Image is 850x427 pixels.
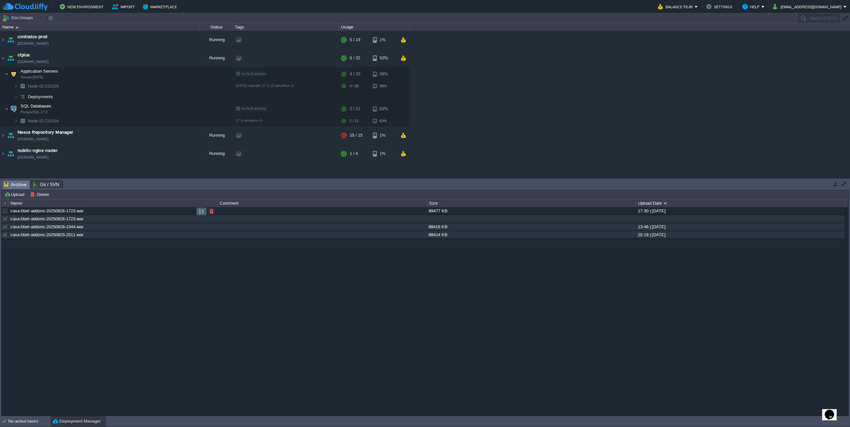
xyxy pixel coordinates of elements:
div: Comment [218,199,427,207]
img: AMDAwAAAACH5BAEAAAAALAAAAAABAAEAAAICRAEAOw== [6,49,15,67]
div: casa-tibet-addons-20250826-1723.war [9,215,217,223]
div: Running [200,145,233,163]
div: No active tasks [8,416,50,427]
div: 53% [373,49,394,67]
div: Running [200,49,233,67]
a: ctplus [18,52,30,58]
button: New Environment [60,3,106,11]
img: AMDAwAAAACH5BAEAAAAALAAAAAABAAEAAAICRAEAOw== [0,49,6,67]
div: 63% [373,102,394,115]
span: Archive [4,180,27,189]
div: 15 / 15 [350,126,363,144]
button: Settings [706,3,734,11]
div: 1 / 4 [350,145,358,163]
iframe: chat widget [822,400,843,420]
img: AMDAwAAAACH5BAEAAAAALAAAAAABAAEAAAICRAEAOw== [5,67,9,81]
img: AMDAwAAAACH5BAEAAAAALAAAAAABAAEAAAICRAEAOw== [9,67,18,81]
a: Deployments [27,94,54,100]
a: casa-tibet-addons-20250826-1723.war [10,208,83,213]
div: Size [427,199,636,207]
span: 231535 [27,83,60,89]
a: Node ID:231535 [27,83,60,89]
div: 4 / 20 [350,67,360,81]
div: 1% [373,126,394,144]
img: AMDAwAAAACH5BAEAAAAALAAAAAABAAEAAAICRAEAOw== [14,81,18,91]
div: Name [1,23,199,31]
div: 4 / 20 [350,81,359,91]
button: Delete [30,191,51,197]
img: AMDAwAAAACH5BAEAAAAALAAAAAABAAEAAAICRAEAOw== [9,102,18,115]
div: Status [200,23,232,31]
div: 38% [373,81,394,91]
img: AMDAwAAAACH5BAEAAAAALAAAAAABAAEAAAICRAEAOw== [18,81,27,91]
button: Balance ₹0.00 [658,3,695,11]
img: AMDAwAAAACH5BAEAAAAALAAAAAABAAEAAAICRAEAOw== [18,116,27,126]
a: casa-tibet-addons-20250825-2011.war [10,232,83,237]
button: Help [742,3,761,11]
img: AMDAwAAAACH5BAEAAAAALAAAAAABAAEAAAICRAEAOw== [14,92,18,102]
div: 88414 KB [427,231,636,239]
a: nubitic-nginx-router [18,147,57,154]
a: [DOMAIN_NAME] [18,154,48,161]
span: no SLB access [236,107,266,110]
span: PostgreSQL 17.5 [21,110,47,114]
button: Import [112,3,137,11]
div: 2 / 12 [350,102,360,115]
div: 88416 KB [427,223,636,231]
span: Git / SVN [33,180,59,188]
div: Tags [233,23,339,31]
button: [EMAIL_ADDRESS][DOMAIN_NAME] [773,3,843,11]
img: AMDAwAAAACH5BAEAAAAALAAAAAABAAEAAAICRAEAOw== [0,126,6,144]
button: Deployment Manager [53,418,101,425]
span: SQL Databases [20,103,52,109]
div: 89477 KB [427,207,636,215]
img: CloudJiffy [2,3,47,11]
span: Node ID: [28,84,45,89]
div: 1% [373,31,394,49]
div: 17:30 | [DATE] [636,207,845,215]
a: [DOMAIN_NAME] [18,136,48,142]
a: Node ID:231534 [27,118,60,124]
div: Name [9,199,217,207]
span: Tomcat [DATE] [21,75,43,79]
a: contratos-prod [18,34,47,40]
a: [DOMAIN_NAME] [18,58,48,65]
img: AMDAwAAAACH5BAEAAAAALAAAAAABAAEAAAICRAEAOw== [6,31,15,49]
div: 2 / 12 [350,116,359,126]
img: AMDAwAAAACH5BAEAAAAALAAAAAABAAEAAAICRAEAOw== [16,27,19,28]
div: 5 / 19 [350,31,360,49]
a: casa-tibet-addons-20250826-1344.war [10,224,83,229]
div: Running [200,126,233,144]
span: Node ID: [28,118,45,123]
div: 63% [373,116,394,126]
img: AMDAwAAAACH5BAEAAAAALAAAAAABAAEAAAICRAEAOw== [0,31,6,49]
div: Upload Date [637,199,845,207]
img: AMDAwAAAACH5BAEAAAAALAAAAAABAAEAAAICRAEAOw== [5,102,9,115]
span: [DATE]-openjdk-17.0.15-almalinux-9 [236,84,294,88]
img: AMDAwAAAACH5BAEAAAAALAAAAAABAAEAAAICRAEAOw== [6,145,15,163]
div: 1% [373,145,394,163]
div: 6 / 32 [350,49,360,67]
img: AMDAwAAAACH5BAEAAAAALAAAAAABAAEAAAICRAEAOw== [6,126,15,144]
a: Nexus Repository Manager [18,129,73,136]
a: SQL DatabasesPostgreSQL 17.5 [20,104,52,108]
div: Usage [339,23,409,31]
span: 17.5-almalinux-9 [236,118,262,122]
img: AMDAwAAAACH5BAEAAAAALAAAAAABAAEAAAICRAEAOw== [14,116,18,126]
div: 13:46 | [DATE] [636,223,845,231]
div: 20:19 | [DATE] [636,231,845,239]
button: Env Groups [2,13,35,23]
span: 231534 [27,118,60,124]
img: AMDAwAAAACH5BAEAAAAALAAAAAABAAEAAAICRAEAOw== [0,145,6,163]
div: 38% [373,67,394,81]
a: Application ServersTomcat [DATE] [20,69,59,74]
img: AMDAwAAAACH5BAEAAAAALAAAAAABAAEAAAICRAEAOw== [18,92,27,102]
button: Marketplace [143,3,179,11]
button: Upload [4,191,26,197]
span: Application Servers [20,68,59,74]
